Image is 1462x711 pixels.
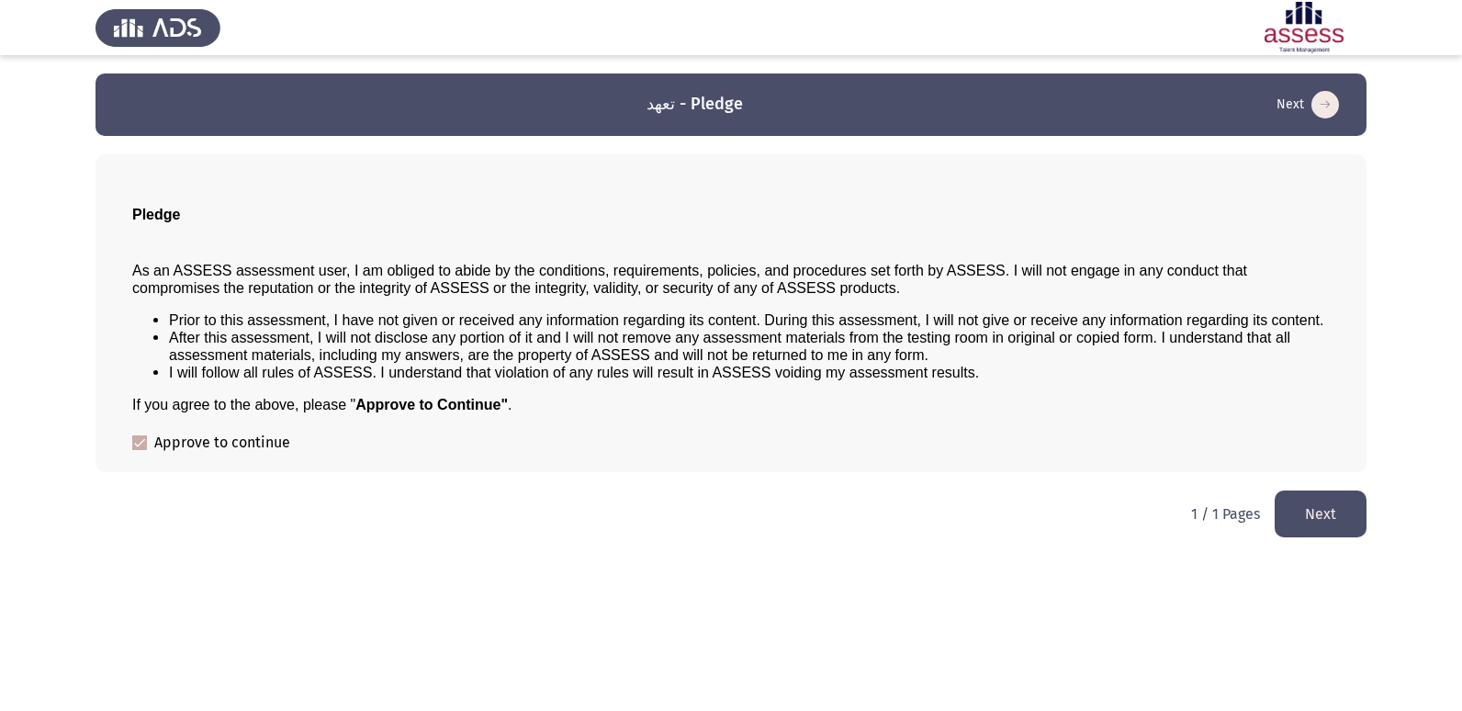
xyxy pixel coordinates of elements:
[1191,505,1260,523] p: 1 / 1 Pages
[1242,2,1366,53] img: Assessment logo of ASSESS Employability - EBI
[355,397,508,412] b: Approve to Continue"
[154,432,290,454] span: Approve to continue
[169,365,979,380] span: I will follow all rules of ASSESS. I understand that violation of any rules will result in ASSESS...
[132,263,1247,296] span: As an ASSESS assessment user, I am obliged to abide by the conditions, requirements, policies, an...
[169,312,1324,328] span: Prior to this assessment, I have not given or received any information regarding its content. Dur...
[647,93,743,116] h3: تعهد - Pledge
[169,330,1290,363] span: After this assessment, I will not disclose any portion of it and I will not remove any assessment...
[1275,491,1366,537] button: load next page
[132,207,180,222] span: Pledge
[96,2,220,53] img: Assess Talent Management logo
[1271,90,1344,119] button: load next page
[132,397,512,412] span: If you agree to the above, please " .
